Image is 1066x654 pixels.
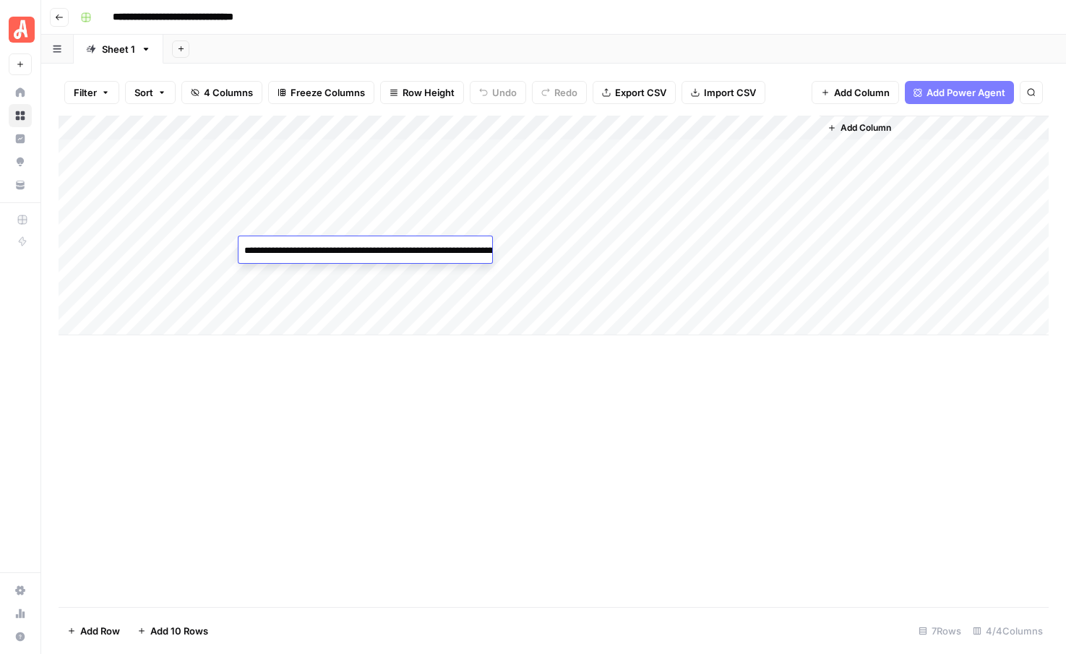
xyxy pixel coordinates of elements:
[532,81,587,104] button: Redo
[403,85,455,100] span: Row Height
[9,104,32,127] a: Browse
[80,624,120,638] span: Add Row
[834,85,890,100] span: Add Column
[9,12,32,48] button: Workspace: Angi
[593,81,676,104] button: Export CSV
[102,42,135,56] div: Sheet 1
[9,81,32,104] a: Home
[704,85,756,100] span: Import CSV
[74,35,163,64] a: Sheet 1
[554,85,577,100] span: Redo
[927,85,1005,100] span: Add Power Agent
[181,81,262,104] button: 4 Columns
[905,81,1014,104] button: Add Power Agent
[9,173,32,197] a: Your Data
[125,81,176,104] button: Sort
[913,619,967,642] div: 7 Rows
[9,17,35,43] img: Angi Logo
[682,81,765,104] button: Import CSV
[841,121,891,134] span: Add Column
[74,85,97,100] span: Filter
[291,85,365,100] span: Freeze Columns
[204,85,253,100] span: 4 Columns
[9,127,32,150] a: Insights
[64,81,119,104] button: Filter
[380,81,464,104] button: Row Height
[492,85,517,100] span: Undo
[812,81,899,104] button: Add Column
[9,602,32,625] a: Usage
[470,81,526,104] button: Undo
[150,624,208,638] span: Add 10 Rows
[268,81,374,104] button: Freeze Columns
[822,119,897,137] button: Add Column
[615,85,666,100] span: Export CSV
[134,85,153,100] span: Sort
[129,619,217,642] button: Add 10 Rows
[967,619,1049,642] div: 4/4 Columns
[9,150,32,173] a: Opportunities
[9,625,32,648] button: Help + Support
[59,619,129,642] button: Add Row
[9,579,32,602] a: Settings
